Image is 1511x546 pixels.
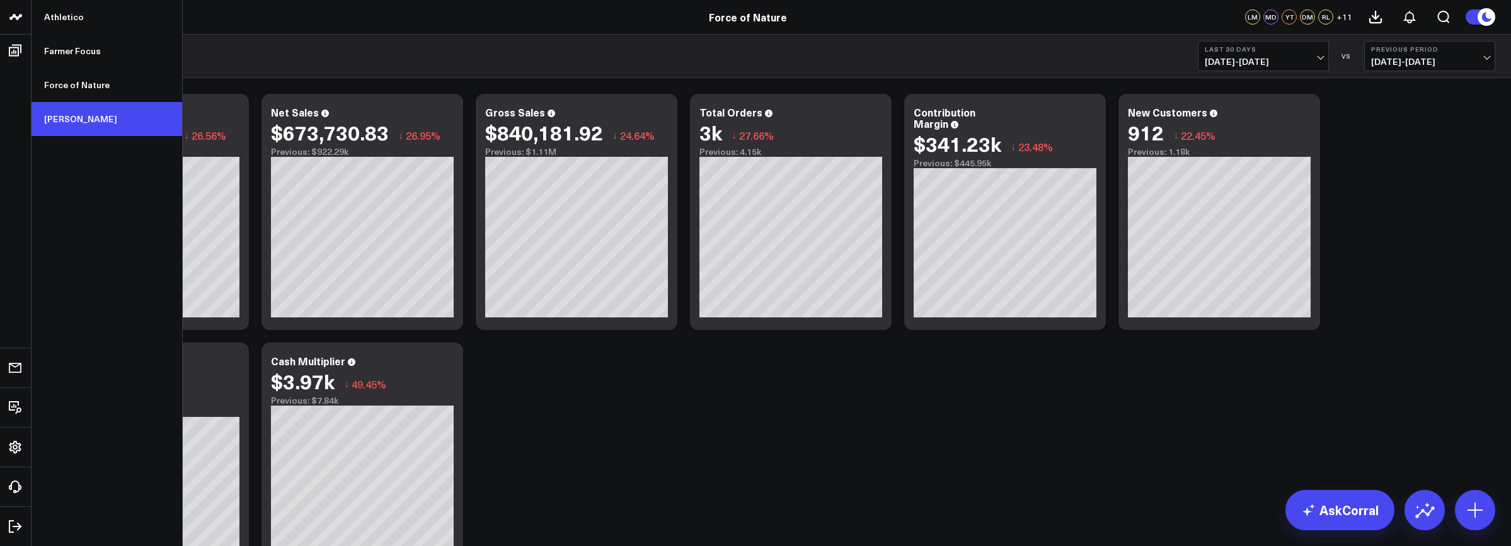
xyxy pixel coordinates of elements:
[1263,9,1278,25] div: MD
[271,147,454,157] div: Previous: $922.29k
[914,105,975,130] div: Contribution Margin
[32,102,182,136] a: [PERSON_NAME]
[485,121,603,144] div: $840,181.92
[1198,41,1329,71] button: Last 30 Days[DATE]-[DATE]
[1018,140,1053,154] span: 23.48%
[32,34,182,68] a: Farmer Focus
[485,147,668,157] div: Previous: $1.11M
[620,128,655,142] span: 24.64%
[352,377,386,391] span: 49.45%
[1282,9,1297,25] div: YT
[1371,57,1488,67] span: [DATE] - [DATE]
[699,105,762,119] div: Total Orders
[485,105,545,119] div: Gross Sales
[1128,121,1164,144] div: 912
[344,376,349,392] span: ↓
[1285,490,1394,530] a: AskCorral
[1173,127,1178,144] span: ↓
[732,127,737,144] span: ↓
[1318,9,1333,25] div: RL
[612,127,618,144] span: ↓
[1364,41,1495,71] button: Previous Period[DATE]-[DATE]
[271,395,454,406] div: Previous: $7.84k
[914,132,1001,155] div: $341.23k
[1011,139,1016,155] span: ↓
[1181,128,1215,142] span: 22.45%
[271,121,389,144] div: $673,730.83
[271,354,345,368] div: Cash Multiplier
[1245,9,1260,25] div: LM
[1335,52,1358,60] div: VS
[699,147,882,157] div: Previous: 4.15k
[271,370,335,392] div: $3.97k
[699,121,722,144] div: 3k
[1205,57,1322,67] span: [DATE] - [DATE]
[398,127,403,144] span: ↓
[1205,45,1322,53] b: Last 30 Days
[1128,147,1311,157] div: Previous: 1.18k
[32,68,182,102] a: Force of Nature
[192,128,226,142] span: 26.56%
[184,127,189,144] span: ↓
[914,158,1096,168] div: Previous: $445.95k
[739,128,774,142] span: 27.66%
[709,10,787,24] a: Force of Nature
[1300,9,1315,25] div: DM
[1336,9,1352,25] button: +11
[271,105,319,119] div: Net Sales
[1128,105,1207,119] div: New Customers
[406,128,440,142] span: 26.95%
[1371,45,1488,53] b: Previous Period
[1336,13,1352,21] span: + 11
